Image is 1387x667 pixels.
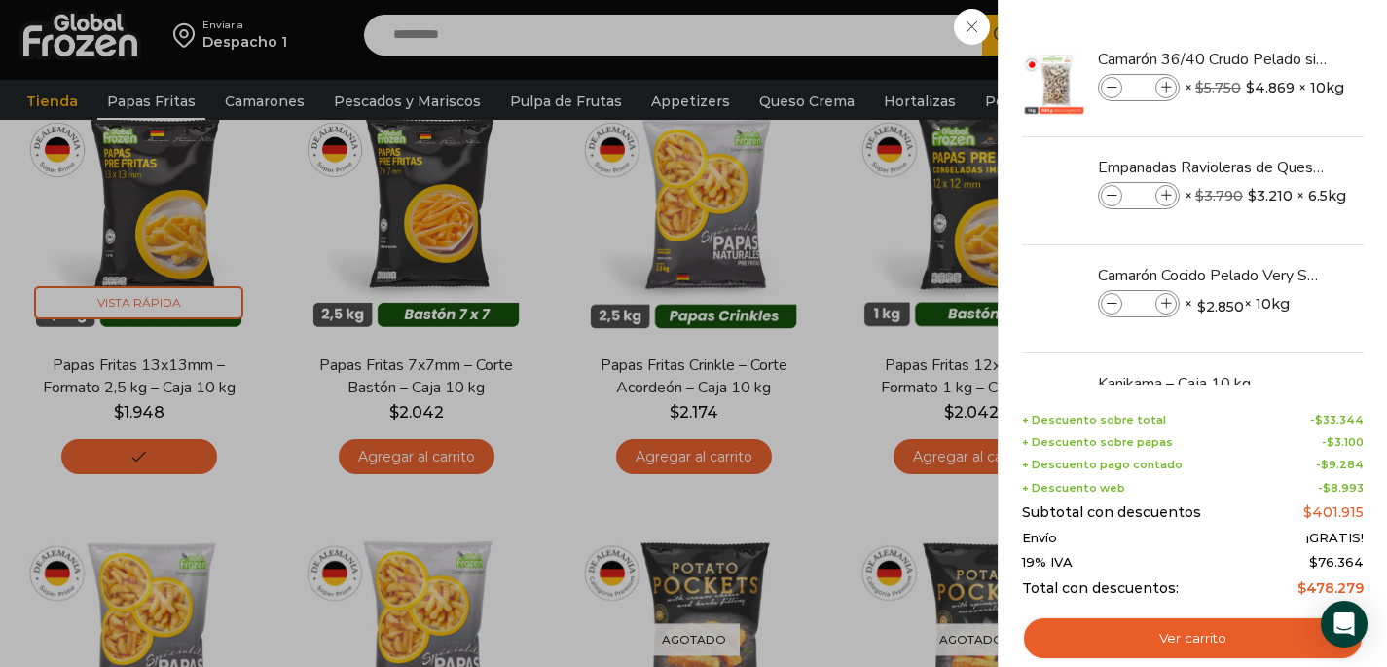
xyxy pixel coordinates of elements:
span: + Descuento sobre total [1022,414,1166,426]
span: × × 6.5kg [1185,182,1346,209]
input: Product quantity [1124,77,1153,98]
span: Subtotal con descuentos [1022,504,1201,521]
bdi: 8.993 [1323,481,1364,495]
span: $ [1323,481,1331,495]
bdi: 478.279 [1297,579,1364,597]
span: + Descuento pago contado [1022,459,1183,471]
a: Ver carrito [1022,616,1364,661]
a: Empanadas Ravioleras de Queso - Caja 288 unidades [1098,157,1330,178]
span: Total con descuentos: [1022,580,1179,597]
span: $ [1195,79,1204,96]
bdi: 401.915 [1303,503,1364,521]
span: $ [1248,186,1257,205]
input: Product quantity [1124,185,1153,206]
a: Kanikama – Caja 10 kg [1098,373,1330,394]
bdi: 3.210 [1248,186,1293,205]
bdi: 2.850 [1197,297,1244,316]
span: Envío [1022,531,1057,546]
span: $ [1297,579,1306,597]
span: × × 10kg [1185,290,1290,317]
span: - [1322,436,1364,449]
span: 76.364 [1309,554,1364,570]
a: Camarón Cocido Pelado Very Small - Bronze - Caja 10 kg [1098,265,1330,286]
span: $ [1321,458,1329,471]
span: + Descuento web [1022,482,1125,495]
div: Open Intercom Messenger [1321,601,1368,648]
span: 19% IVA [1022,555,1073,571]
bdi: 5.750 [1195,79,1241,96]
bdi: 9.284 [1321,458,1364,471]
span: $ [1195,187,1204,204]
bdi: 33.344 [1315,413,1364,426]
span: ¡GRATIS! [1306,531,1364,546]
span: × × 10kg [1185,74,1344,101]
span: $ [1197,297,1206,316]
span: - [1316,459,1364,471]
span: $ [1327,435,1334,449]
a: Camarón 36/40 Crudo Pelado sin Vena - Bronze - Caja 10 kg [1098,49,1330,70]
span: $ [1303,503,1312,521]
input: Product quantity [1124,293,1153,315]
span: - [1318,482,1364,495]
bdi: 3.100 [1327,435,1364,449]
span: $ [1309,554,1318,570]
span: $ [1315,413,1323,426]
bdi: 3.790 [1195,187,1243,204]
bdi: 4.869 [1246,78,1295,97]
span: - [1310,414,1364,426]
span: + Descuento sobre papas [1022,436,1173,449]
span: $ [1246,78,1255,97]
